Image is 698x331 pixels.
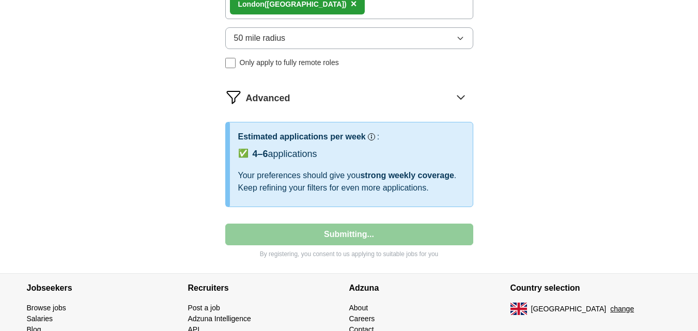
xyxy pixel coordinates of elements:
[234,32,286,44] span: 50 mile radius
[238,131,366,143] h3: Estimated applications per week
[253,147,317,161] div: applications
[610,304,634,314] button: change
[377,131,379,143] h3: :
[253,149,268,159] span: 4–6
[188,304,220,312] a: Post a job
[27,314,53,323] a: Salaries
[225,249,473,259] p: By registering, you consent to us applying to suitable jobs for you
[238,147,249,160] span: ✅
[225,89,242,105] img: filter
[531,304,607,314] span: [GEOGRAPHIC_DATA]
[246,91,290,105] span: Advanced
[225,27,473,49] button: 50 mile radius
[510,274,672,303] h4: Country selection
[360,171,454,180] span: strong weekly coverage
[188,314,251,323] a: Adzuna Intelligence
[349,314,375,323] a: Careers
[225,58,236,68] input: Only apply to fully remote roles
[27,304,66,312] a: Browse jobs
[225,224,473,245] button: Submitting...
[240,57,339,68] span: Only apply to fully remote roles
[349,304,368,312] a: About
[510,303,527,315] img: UK flag
[238,169,464,194] div: Your preferences should give you . Keep refining your filters for even more applications.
